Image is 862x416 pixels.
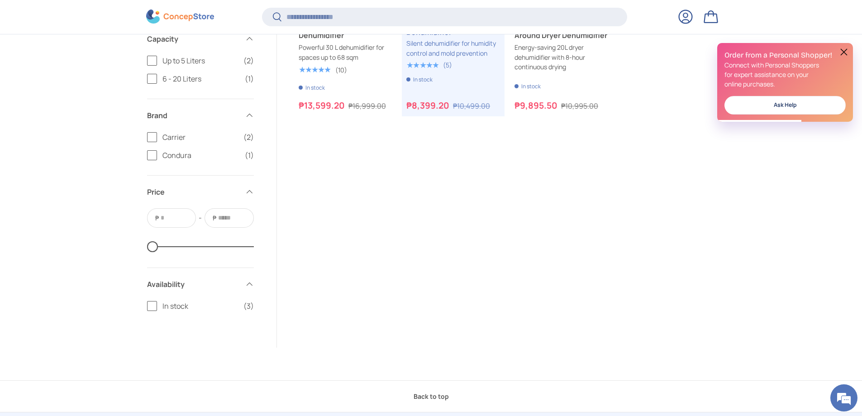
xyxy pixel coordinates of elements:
p: Connect with Personal Shoppers for expert assistance on your online purchases. [724,60,846,89]
a: Carrier 30L White Dehumidifier [299,19,392,41]
span: Up to 5 Liters [162,55,238,66]
a: Carrier 12L White Dehumidifier [406,16,500,38]
span: (3) [243,301,254,311]
span: Capacity [147,33,239,44]
span: Availability [147,279,239,290]
img: ConcepStore [146,10,214,24]
span: (1) [245,73,254,84]
span: Price [147,186,239,197]
span: (1) [245,150,254,161]
summary: Brand [147,99,254,132]
summary: Availability [147,268,254,301]
span: We're online! [52,114,125,206]
summary: Capacity [147,23,254,55]
span: - [199,212,202,223]
span: ₱ [154,213,160,223]
textarea: Type your message and hit 'Enter' [5,247,172,279]
span: 6 - 20 Liters [162,73,239,84]
span: (2) [243,55,254,66]
span: ₱ [212,213,217,223]
span: In stock [162,301,238,311]
div: Minimize live chat window [148,5,170,26]
a: Ask Help [724,96,846,115]
h2: Order from a Personal Shopper! [724,50,846,60]
a: Condura 20L EasyDry All-Around Dryer Dehumidifier [514,19,608,41]
span: (2) [243,132,254,143]
span: Brand [147,110,239,121]
span: Condura [162,150,239,161]
summary: Price [147,176,254,208]
div: Chat with us now [47,51,152,62]
span: Carrier [162,132,238,143]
